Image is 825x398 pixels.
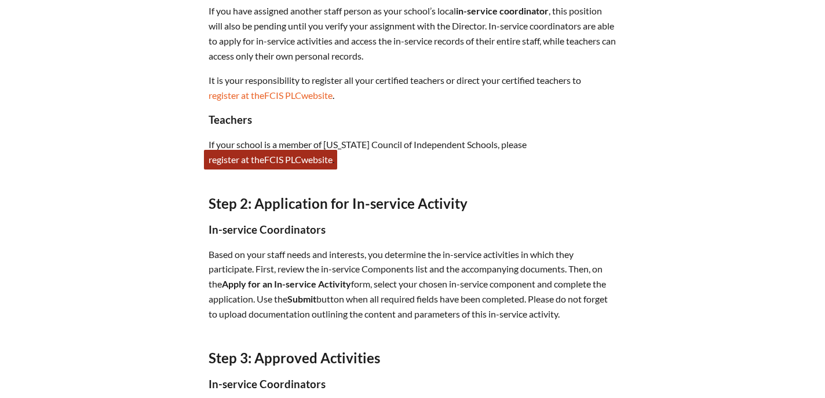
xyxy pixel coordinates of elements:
h3: In-service Coordinators [209,223,616,236]
span: FCIS [264,90,283,101]
strong: in-service coordinator [456,5,549,16]
span: PLC [285,90,301,101]
h2: Step 3: Approved Activities [209,349,616,366]
span: PLC [285,154,301,165]
p: Based on your staff needs and interests, you determine the in-service activities in which they pa... [209,247,616,322]
strong: Apply for an In-service Activity [222,278,351,289]
h3: In-service Coordinators [209,378,616,390]
p: If you have assigned another staff person as your school’s local , this position will also be pen... [209,3,616,64]
a: register at theFCIS PLCwebsite [204,150,337,169]
h2: Step 2: Application for In-service Activity [209,195,616,212]
h3: Teachers [209,113,616,126]
a: register at theFCIS PLCwebsite [204,86,337,105]
span: FCIS [264,154,283,165]
p: If your school is a member of [US_STATE] Council of Independent Schools, please . [209,137,616,167]
p: It is your responsibility to register all your certified teachers or direct your certified teache... [209,73,616,103]
strong: Submit [287,293,316,304]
